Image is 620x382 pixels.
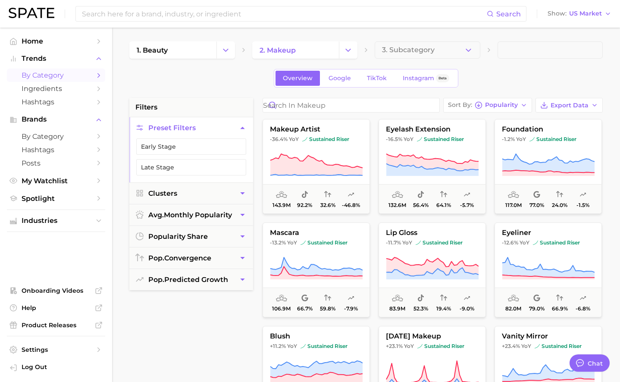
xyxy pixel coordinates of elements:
[521,343,531,350] span: YoY
[495,125,601,133] span: foundation
[7,143,105,157] a: Hashtags
[22,98,91,106] span: Hashtags
[339,41,357,59] button: Change Category
[272,306,291,312] span: 106.9m
[22,177,91,185] span: My Watchlist
[81,6,487,21] input: Search here for a brand, industry, or ingredient
[263,222,370,317] button: mascara-13.2% YoYsustained risersustained riser106.9m66.7%59.8%-7.9%
[463,293,470,304] span: popularity predicted growth: Very Unlikely
[129,41,216,59] a: 1. beauty
[463,190,470,200] span: popularity predicted growth: Uncertain
[388,202,406,208] span: 132.6m
[342,202,360,208] span: -46.8%
[148,211,164,219] abbr: average
[576,202,589,208] span: -1.5%
[270,239,286,246] span: -13.2%
[440,293,447,304] span: popularity convergence: Very Low Convergence
[485,103,518,107] span: Popularity
[386,136,402,142] span: -16.5%
[7,214,105,227] button: Industries
[533,293,540,304] span: popularity share: Google
[344,306,358,312] span: -7.9%
[535,344,540,349] img: sustained riser
[529,136,576,143] span: sustained riser
[22,116,91,123] span: Brands
[22,194,91,203] span: Spotlight
[505,306,521,312] span: 82.0m
[148,276,164,284] abbr: popularity index
[417,190,424,200] span: popularity share: TikTok
[520,239,529,246] span: YoY
[129,117,253,138] button: Preset Filters
[495,332,601,340] span: vanity mirror
[320,306,335,312] span: 59.8%
[301,343,348,350] span: sustained riser
[548,11,567,16] span: Show
[148,211,232,219] span: monthly popularity
[135,102,157,113] span: filters
[533,239,580,246] span: sustained riser
[440,190,447,200] span: popularity convergence: High Convergence
[129,269,253,290] button: pop.predicted growth
[148,232,208,241] span: popularity share
[505,202,522,208] span: 117.0m
[348,190,354,200] span: popularity predicted growth: Uncertain
[413,306,428,312] span: 52.3%
[137,46,168,54] span: 1. beauty
[263,119,370,214] button: makeup artist-36.4% YoYsustained risersustained riser143.9m92.2%32.6%-46.8%
[148,254,211,262] span: convergence
[379,119,486,214] button: eyelash extension-16.5% YoYsustained risersustained riser132.6m56.4%64.1%-5.7%
[297,306,313,312] span: 66.7%
[324,293,331,304] span: popularity convergence: Medium Convergence
[502,239,518,246] span: -12.6%
[552,202,567,208] span: 24.0%
[436,306,451,312] span: 19.4%
[392,190,403,200] span: average monthly popularity: Very High Popularity
[276,71,320,86] a: Overview
[508,293,519,304] span: average monthly popularity: Very High Popularity
[320,202,335,208] span: 32.6%
[263,125,369,133] span: makeup artist
[569,11,602,16] span: US Market
[129,247,253,269] button: pop.convergence
[22,85,91,93] span: Ingredients
[22,159,91,167] span: Posts
[348,293,354,304] span: popularity predicted growth: Very Unlikely
[508,190,519,200] span: average monthly popularity: Very High Popularity
[7,301,105,314] a: Help
[516,136,526,143] span: YoY
[502,343,520,349] span: +23.4%
[22,132,91,141] span: by Category
[379,125,485,133] span: eyelash extension
[301,293,308,304] span: popularity share: Google
[416,240,421,245] img: sustained riser
[460,202,474,208] span: -5.7%
[22,37,91,45] span: Home
[529,306,545,312] span: 79.0%
[535,98,603,113] button: Export Data
[552,306,568,312] span: 66.9%
[302,137,307,142] img: sustained riser
[301,190,308,200] span: popularity share: TikTok
[22,321,91,329] span: Product Releases
[7,95,105,109] a: Hashtags
[276,293,287,304] span: average monthly popularity: Very High Popularity
[260,46,296,54] span: 2. makeup
[7,360,105,375] a: Log out. Currently logged in with e-mail amanda_blaze@cotyinc.com.
[386,239,401,246] span: -11.7%
[386,343,403,349] span: +23.1%
[551,102,589,109] span: Export Data
[22,217,91,225] span: Industries
[7,157,105,170] a: Posts
[379,229,485,237] span: lip gloss
[436,202,451,208] span: 64.1%
[289,136,299,143] span: YoY
[7,82,105,95] a: Ingredients
[297,202,312,208] span: 92.2%
[533,190,540,200] span: popularity share: Google
[9,8,54,18] img: SPATE
[301,344,306,349] img: sustained riser
[556,293,563,304] span: popularity convergence: High Convergence
[272,202,291,208] span: 143.9m
[7,113,105,126] button: Brands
